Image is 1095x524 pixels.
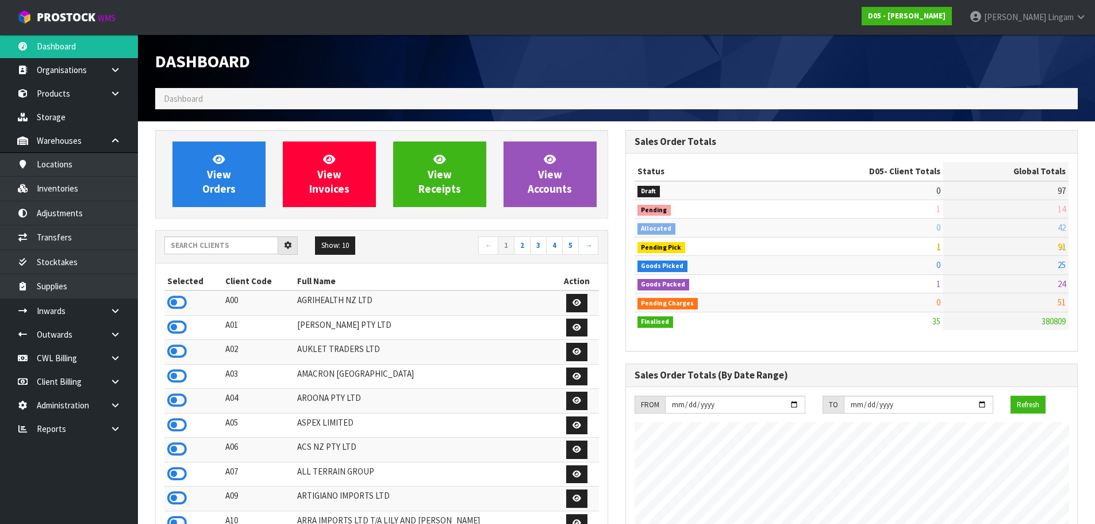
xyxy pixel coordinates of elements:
[514,236,531,255] a: 2
[222,487,295,511] td: A09
[498,236,514,255] a: 1
[222,364,295,389] td: A03
[936,259,940,270] span: 0
[222,272,295,290] th: Client Code
[164,272,222,290] th: Selected
[637,223,676,235] span: Allocated
[936,241,940,252] span: 1
[294,389,555,414] td: AROONA PTY LTD
[1058,222,1066,233] span: 42
[984,12,1046,22] span: [PERSON_NAME]
[1042,316,1066,327] span: 380809
[294,462,555,487] td: ALL TERRAIN GROUP
[315,236,355,255] button: Show: 10
[1048,12,1074,22] span: Lingam
[1058,278,1066,289] span: 24
[1058,185,1066,196] span: 97
[504,141,597,207] a: ViewAccounts
[294,438,555,462] td: ACS NZ PTY LTD
[222,389,295,414] td: A04
[37,10,95,25] span: ProStock
[868,11,946,21] strong: D05 - [PERSON_NAME]
[283,141,376,207] a: ViewInvoices
[294,315,555,340] td: [PERSON_NAME] PTY LTD
[393,141,486,207] a: ViewReceipts
[222,315,295,340] td: A01
[1058,259,1066,270] span: 25
[637,279,690,290] span: Goods Packed
[528,152,572,196] span: View Accounts
[823,396,844,414] div: TO
[635,370,1069,381] h3: Sales Order Totals (By Date Range)
[294,413,555,438] td: ASPEX LIMITED
[546,236,563,255] a: 4
[862,7,952,25] a: D05 - [PERSON_NAME]
[936,222,940,233] span: 0
[637,261,688,272] span: Goods Picked
[309,152,349,196] span: View Invoices
[294,364,555,389] td: AMACRON [GEOGRAPHIC_DATA]
[294,272,555,290] th: Full Name
[530,236,547,255] a: 3
[222,413,295,438] td: A05
[202,152,236,196] span: View Orders
[637,298,698,309] span: Pending Charges
[222,340,295,365] td: A02
[164,236,278,254] input: Search clients
[932,316,940,327] span: 35
[155,50,250,72] span: Dashboard
[635,136,1069,147] h3: Sales Order Totals
[478,236,498,255] a: ←
[869,166,884,177] span: D05
[936,297,940,308] span: 0
[294,290,555,315] td: AGRIHEALTH NZ LTD
[936,204,940,215] span: 1
[222,290,295,315] td: A00
[637,205,671,216] span: Pending
[936,278,940,289] span: 1
[222,462,295,487] td: A07
[637,242,686,254] span: Pending Pick
[578,236,598,255] a: →
[172,141,266,207] a: ViewOrders
[1058,297,1066,308] span: 51
[943,162,1069,181] th: Global Totals
[418,152,461,196] span: View Receipts
[562,236,579,255] a: 5
[637,316,674,328] span: Finalised
[777,162,943,181] th: - Client Totals
[635,162,778,181] th: Status
[637,186,660,197] span: Draft
[294,487,555,511] td: ARTIGIANO IMPORTS LTD
[635,396,665,414] div: FROM
[17,10,32,24] img: cube-alt.png
[294,340,555,365] td: AUKLET TRADERS LTD
[164,93,203,104] span: Dashboard
[222,438,295,462] td: A06
[555,272,599,290] th: Action
[1011,396,1046,414] button: Refresh
[390,236,599,257] nav: Page navigation
[936,185,940,196] span: 0
[1058,204,1066,215] span: 14
[98,13,116,24] small: WMS
[1058,241,1066,252] span: 91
